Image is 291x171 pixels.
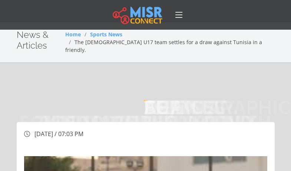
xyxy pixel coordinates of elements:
[34,130,83,138] span: [DATE] / 07:03 PM
[113,6,162,24] img: main.misr_connect
[90,31,122,38] a: Sports News
[65,31,81,38] a: Home
[17,29,49,51] span: News & Articles
[65,39,262,53] span: The [DEMOGRAPHIC_DATA] U17 team settles for a draw against Tunisia in a friendly.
